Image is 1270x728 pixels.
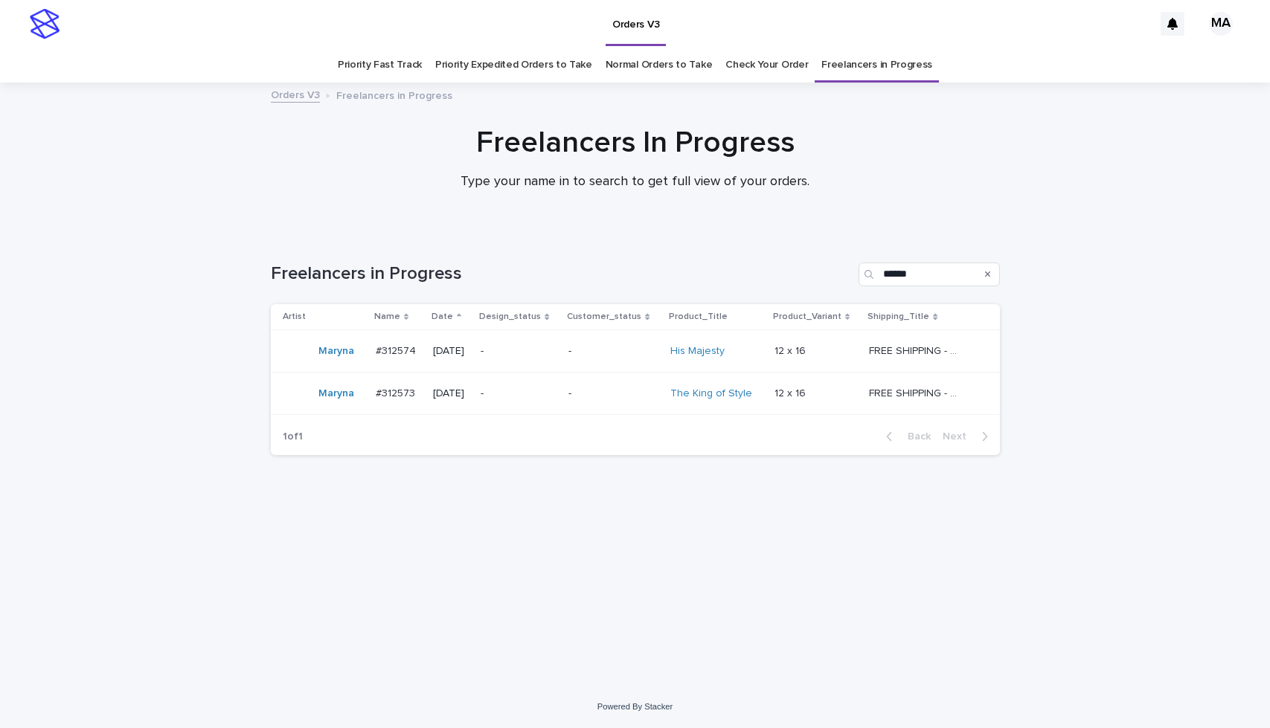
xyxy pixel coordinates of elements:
[30,9,60,39] img: stacker-logo-s-only.png
[479,309,541,325] p: Design_status
[376,342,419,358] p: #312574
[937,430,1000,443] button: Next
[568,345,658,358] p: -
[606,48,713,83] a: Normal Orders to Take
[481,345,557,358] p: -
[943,431,975,442] span: Next
[725,48,808,83] a: Check Your Order
[568,387,658,400] p: -
[899,431,931,442] span: Back
[318,387,354,400] a: Maryna
[271,419,315,455] p: 1 of 1
[271,373,1000,415] tr: Maryna #312573#312573 [DATE]--The King of Style 12 x 1612 x 16 FREE SHIPPING - preview in 1-2 bus...
[433,387,469,400] p: [DATE]
[376,384,418,400] p: #312573
[374,309,400,325] p: Name
[338,174,933,190] p: Type your name in to search to get full view of your orders.
[271,125,1000,161] h1: Freelancers In Progress
[338,48,422,83] a: Priority Fast Track
[670,345,725,358] a: His Majesty
[867,309,929,325] p: Shipping_Title
[271,330,1000,373] tr: Maryna #312574#312574 [DATE]--His Majesty 12 x 1612 x 16 FREE SHIPPING - preview in 1-2 business ...
[597,702,673,711] a: Powered By Stacker
[318,345,354,358] a: Maryna
[774,384,809,400] p: 12 x 16
[669,309,728,325] p: Product_Title
[432,309,453,325] p: Date
[283,309,306,325] p: Artist
[821,48,932,83] a: Freelancers in Progress
[774,342,809,358] p: 12 x 16
[336,86,452,103] p: Freelancers in Progress
[869,384,965,400] p: FREE SHIPPING - preview in 1-2 business days, after your approval delivery will take 5-10 b.d.
[1209,12,1233,36] div: MA
[271,86,320,103] a: Orders V3
[481,387,557,400] p: -
[567,309,641,325] p: Customer_status
[433,345,469,358] p: [DATE]
[869,342,965,358] p: FREE SHIPPING - preview in 1-2 business days, after your approval delivery will take 5-10 b.d.
[670,387,752,400] a: The King of Style
[874,430,937,443] button: Back
[271,263,853,285] h1: Freelancers in Progress
[859,262,1000,286] input: Search
[435,48,592,83] a: Priority Expedited Orders to Take
[773,309,841,325] p: Product_Variant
